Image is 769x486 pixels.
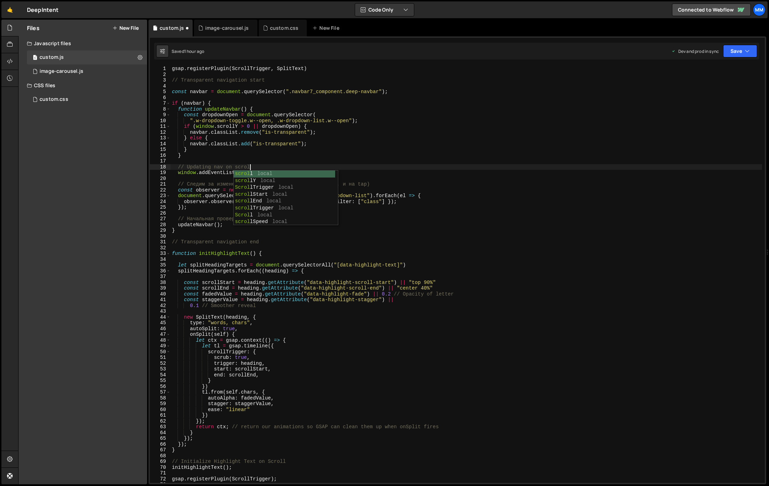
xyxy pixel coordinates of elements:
[150,412,171,418] div: 61
[27,92,147,106] div: 16711/45677.css
[150,176,171,182] div: 20
[150,234,171,239] div: 30
[723,45,757,57] button: Save
[150,274,171,280] div: 37
[150,187,171,193] div: 22
[150,361,171,367] div: 52
[27,64,147,78] div: 16711/45799.js
[184,48,205,54] div: 1 hour ago
[1,1,19,18] a: 🤙
[150,100,171,106] div: 7
[150,216,171,222] div: 27
[150,95,171,101] div: 6
[270,25,299,32] div: custom.css
[150,112,171,118] div: 9
[150,210,171,216] div: 26
[150,343,171,349] div: 49
[150,77,171,83] div: 3
[150,222,171,228] div: 28
[150,349,171,355] div: 50
[150,239,171,245] div: 31
[150,476,171,482] div: 72
[150,442,171,447] div: 66
[150,459,171,465] div: 69
[112,25,139,31] button: New File
[150,89,171,95] div: 5
[150,170,171,176] div: 19
[312,25,342,32] div: New File
[150,147,171,153] div: 15
[205,25,249,32] div: image-carousel.js
[150,424,171,430] div: 63
[27,50,147,64] div: 16711/45679.js
[150,245,171,251] div: 32
[150,355,171,361] div: 51
[150,326,171,332] div: 46
[150,262,171,268] div: 35
[150,141,171,147] div: 14
[150,465,171,471] div: 70
[150,436,171,442] div: 65
[150,372,171,378] div: 54
[150,389,171,395] div: 57
[150,268,171,274] div: 36
[150,401,171,407] div: 59
[27,6,59,14] div: DeepIntent
[150,303,171,309] div: 42
[150,118,171,124] div: 10
[27,24,40,32] h2: Files
[40,96,68,103] div: custom.css
[150,181,171,187] div: 21
[150,407,171,413] div: 60
[150,135,171,141] div: 13
[150,257,171,263] div: 34
[19,36,147,50] div: Javascript files
[150,308,171,314] div: 43
[150,153,171,159] div: 16
[150,447,171,453] div: 67
[150,83,171,89] div: 4
[40,54,64,61] div: custom.js
[150,66,171,72] div: 1
[172,48,204,54] div: Saved
[150,378,171,384] div: 55
[150,228,171,234] div: 29
[150,106,171,112] div: 8
[150,251,171,257] div: 33
[150,199,171,205] div: 24
[40,68,83,75] div: image-carousel.js
[753,4,765,16] a: mm
[150,164,171,170] div: 18
[150,395,171,401] div: 58
[150,204,171,210] div: 25
[150,291,171,297] div: 40
[150,297,171,303] div: 41
[150,285,171,291] div: 39
[355,4,414,16] button: Code Only
[150,130,171,136] div: 12
[19,78,147,92] div: CSS files
[150,418,171,424] div: 62
[150,384,171,390] div: 56
[150,338,171,343] div: 48
[672,4,751,16] a: Connected to Webflow
[150,158,171,164] div: 17
[150,430,171,436] div: 64
[150,193,171,199] div: 23
[150,314,171,320] div: 44
[150,320,171,326] div: 45
[160,25,184,32] div: custom.js
[150,124,171,130] div: 11
[150,470,171,476] div: 71
[150,332,171,338] div: 47
[150,366,171,372] div: 53
[33,55,37,61] span: 1
[150,72,171,78] div: 2
[671,48,719,54] div: Dev and prod in sync
[150,453,171,459] div: 68
[150,280,171,286] div: 38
